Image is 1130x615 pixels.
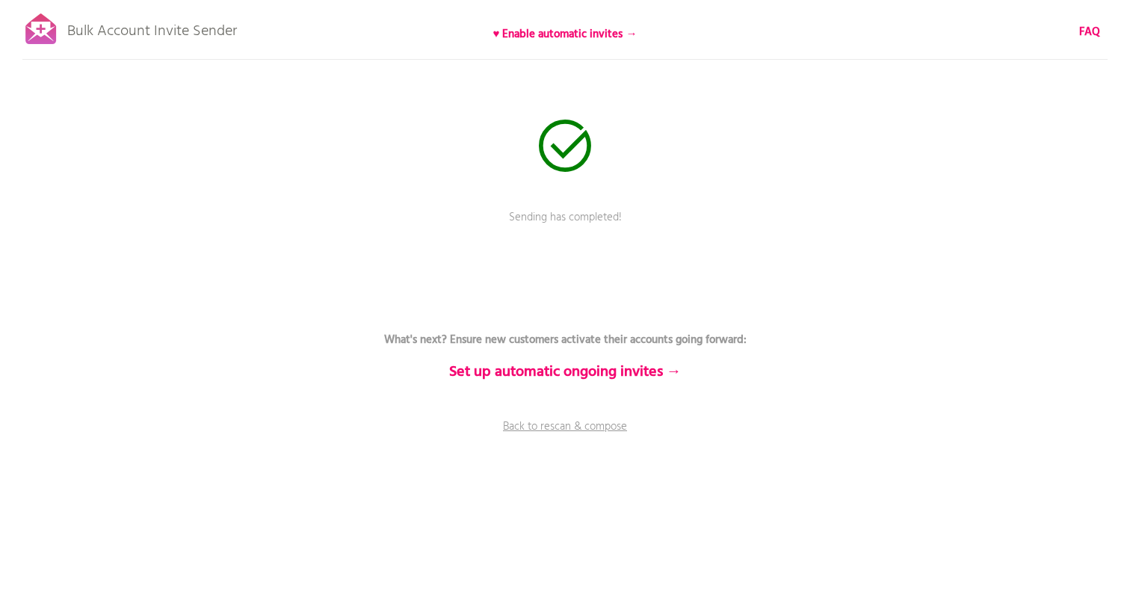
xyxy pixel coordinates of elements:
[341,418,789,456] a: Back to rescan & compose
[493,25,637,43] b: ♥ Enable automatic invites →
[384,331,747,349] b: What's next? Ensure new customers activate their accounts going forward:
[449,360,682,384] b: Set up automatic ongoing invites →
[341,209,789,247] p: Sending has completed!
[67,9,237,46] p: Bulk Account Invite Sender
[1079,24,1100,40] a: FAQ
[1079,23,1100,41] b: FAQ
